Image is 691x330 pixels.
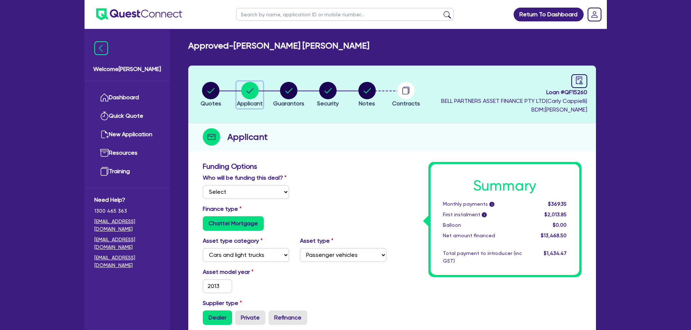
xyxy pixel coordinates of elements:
img: training [100,167,109,176]
span: i [489,202,494,207]
span: Security [317,100,339,107]
span: Contracts [392,100,420,107]
label: Private [235,310,266,325]
span: Welcome [PERSON_NAME] [93,65,161,74]
label: Dealer [203,310,232,325]
h1: Summary [443,177,567,195]
a: Training [94,162,160,181]
h3: Funding Options [203,162,387,171]
span: Need Help? [94,196,160,204]
span: Guarantors [273,100,304,107]
img: resources [100,149,109,157]
span: BDM: [PERSON_NAME] [441,105,587,114]
span: Quotes [201,100,221,107]
span: Loan # QF15260 [441,88,587,97]
a: [EMAIL_ADDRESS][DOMAIN_NAME] [94,254,160,269]
img: new-application [100,130,109,139]
button: Guarantors [273,82,305,108]
a: New Application [94,125,160,144]
span: 1300 465 363 [94,207,160,215]
div: Net amount financed [437,232,527,239]
span: $2,013.85 [544,212,567,217]
a: Dropdown toggle [585,5,604,24]
div: Balloon [437,221,527,229]
a: Dashboard [94,88,160,107]
span: BELL PARTNERS ASSET FINANCE PTY LTD ( Carly Cappielli ) [441,97,587,104]
a: [EMAIL_ADDRESS][DOMAIN_NAME] [94,218,160,233]
div: Monthly payments [437,200,527,208]
button: Security [317,82,339,108]
span: audit [575,76,583,84]
h2: Applicant [227,130,268,143]
a: Resources [94,144,160,162]
a: Quick Quote [94,107,160,125]
img: step-icon [203,128,220,146]
span: $1,434.47 [544,250,567,256]
label: Asset type category [203,237,263,245]
label: Finance type [203,205,242,213]
label: Asset model year [197,268,295,276]
span: $0.00 [553,222,567,228]
button: Applicant [236,82,263,108]
label: Chattel Mortgage [203,216,264,231]
div: Total payment to introducer (inc GST) [437,250,527,265]
button: Notes [358,82,376,108]
label: Refinance [268,310,307,325]
img: quest-connect-logo-blue [96,8,182,20]
img: quick-quote [100,112,109,120]
label: Asset type [300,237,333,245]
a: Return To Dashboard [514,8,584,21]
span: i [482,212,487,217]
span: Notes [359,100,375,107]
button: Quotes [200,82,222,108]
div: First instalment [437,211,527,218]
span: $13,468.50 [541,233,567,238]
input: Search by name, application ID or mobile number... [236,8,454,21]
label: Who will be funding this deal? [203,174,287,182]
a: [EMAIL_ADDRESS][DOMAIN_NAME] [94,236,160,251]
span: $369.35 [548,201,567,207]
span: Applicant [237,100,263,107]
h2: Approved - [PERSON_NAME] [PERSON_NAME] [188,41,369,51]
button: Contracts [392,82,420,108]
img: icon-menu-close [94,41,108,55]
label: Supplier type [203,299,242,308]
